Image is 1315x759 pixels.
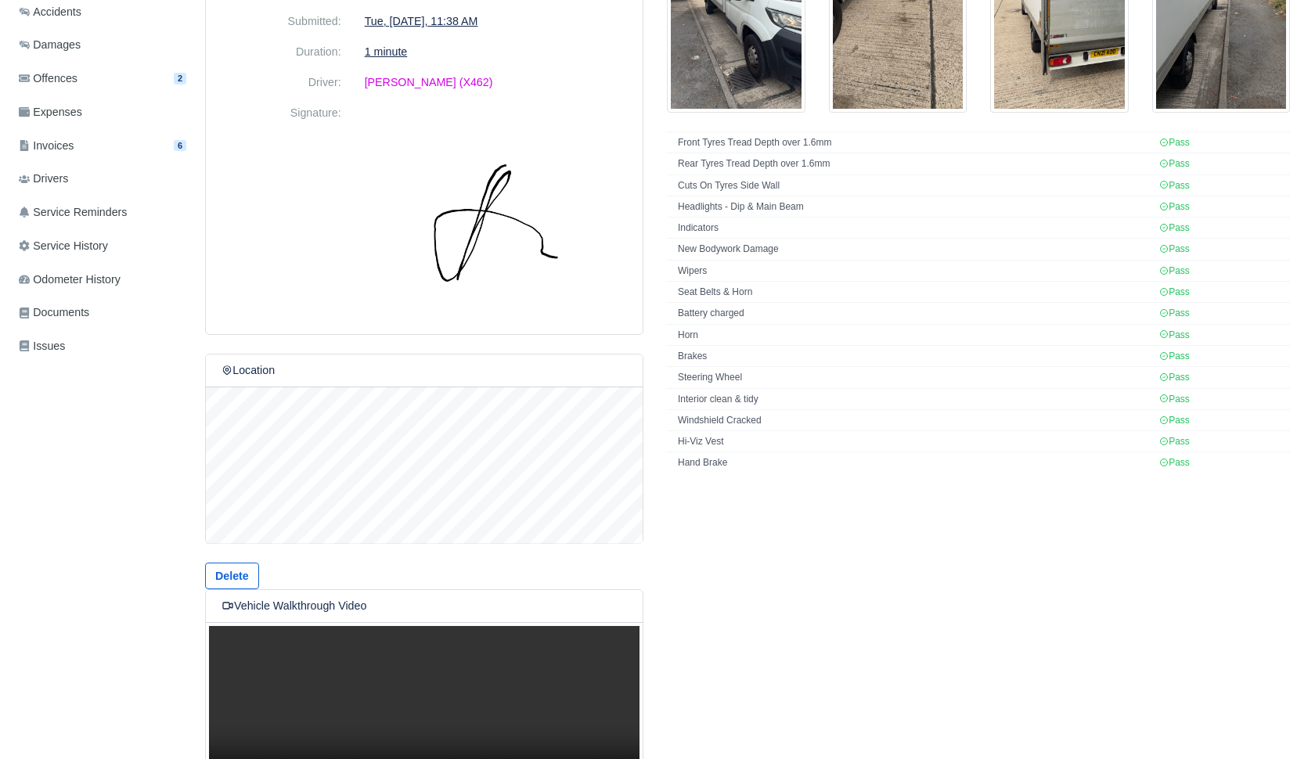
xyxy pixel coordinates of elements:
canvas: Map [206,387,643,544]
div: Pass [1159,456,1190,469]
div: Pass [1159,307,1190,320]
div: Rear Tyres Tread Depth over 1.6mm [678,157,1151,171]
div: Pass [1159,435,1190,448]
a: Service Reminders [13,197,193,228]
a: [PERSON_NAME] (X462) [365,76,493,88]
div: Seat Belts & Horn [678,286,1151,299]
a: Odometer History [13,264,193,295]
span: Documents [19,304,89,322]
span: 2 [174,73,186,85]
div: Pass [1159,329,1190,342]
div: Submitted: [210,13,353,31]
div: Front Tyres Tread Depth over 1.6mm [678,136,1151,149]
a: Invoices 6 [13,131,193,161]
span: Odometer History [19,271,121,289]
h6: Location [222,364,275,377]
span: Service History [19,237,108,255]
div: Driver: [210,74,353,92]
span: Offences [19,70,77,88]
a: Delete [205,563,259,589]
span: Issues [19,337,65,355]
div: Headlights - Dip & Main Beam [678,200,1151,214]
div: Steering Wheel [678,371,1151,384]
div: Pass [1159,286,1190,299]
span: Accidents [19,3,81,21]
iframe: Chat Widget [1237,684,1315,759]
h6: Vehicle Walkthrough Video [222,599,366,613]
div: Pass [1159,264,1190,278]
div: Pass [1159,350,1190,363]
div: Horn [678,329,1151,342]
div: Hi-Viz Vest [678,435,1151,448]
div: Signature: [210,104,353,306]
div: Pass [1159,200,1190,214]
a: Documents [13,297,193,328]
div: Hand Brake [678,456,1151,469]
div: New Bodywork Damage [678,243,1151,256]
a: Issues [13,331,193,362]
a: Offences 2 [13,63,193,94]
div: Cuts On Tyres Side Wall [678,179,1151,192]
div: Interior clean & tidy [678,393,1151,406]
u: Tue, [DATE], 11:38 AM [365,15,478,27]
div: Pass [1159,221,1190,235]
div: Pass [1159,243,1190,256]
div: Pass [1159,371,1190,384]
div: Pass [1159,393,1190,406]
span: Drivers [19,170,68,188]
div: Pass [1159,157,1190,171]
span: Invoices [19,137,74,155]
div: Brakes [678,350,1151,363]
div: Indicators [678,221,1151,235]
a: Service History [13,231,193,261]
a: Damages [13,30,193,60]
span: Expenses [19,103,82,121]
u: 1 minute [365,45,408,58]
img: D+v1g176Q5mzAAAAABJRU5ErkJggg== [365,104,627,306]
div: Battery charged [678,307,1151,320]
div: Pass [1159,414,1190,427]
div: Duration: [210,43,353,61]
div: Windshield Cracked [678,414,1151,427]
span: Service Reminders [19,203,127,221]
span: 6 [174,140,186,152]
a: Expenses [13,97,193,128]
div: Wipers [678,264,1151,278]
a: Drivers [13,164,193,194]
div: Pass [1159,179,1190,192]
span: Damages [19,36,81,54]
div: Pass [1159,136,1190,149]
